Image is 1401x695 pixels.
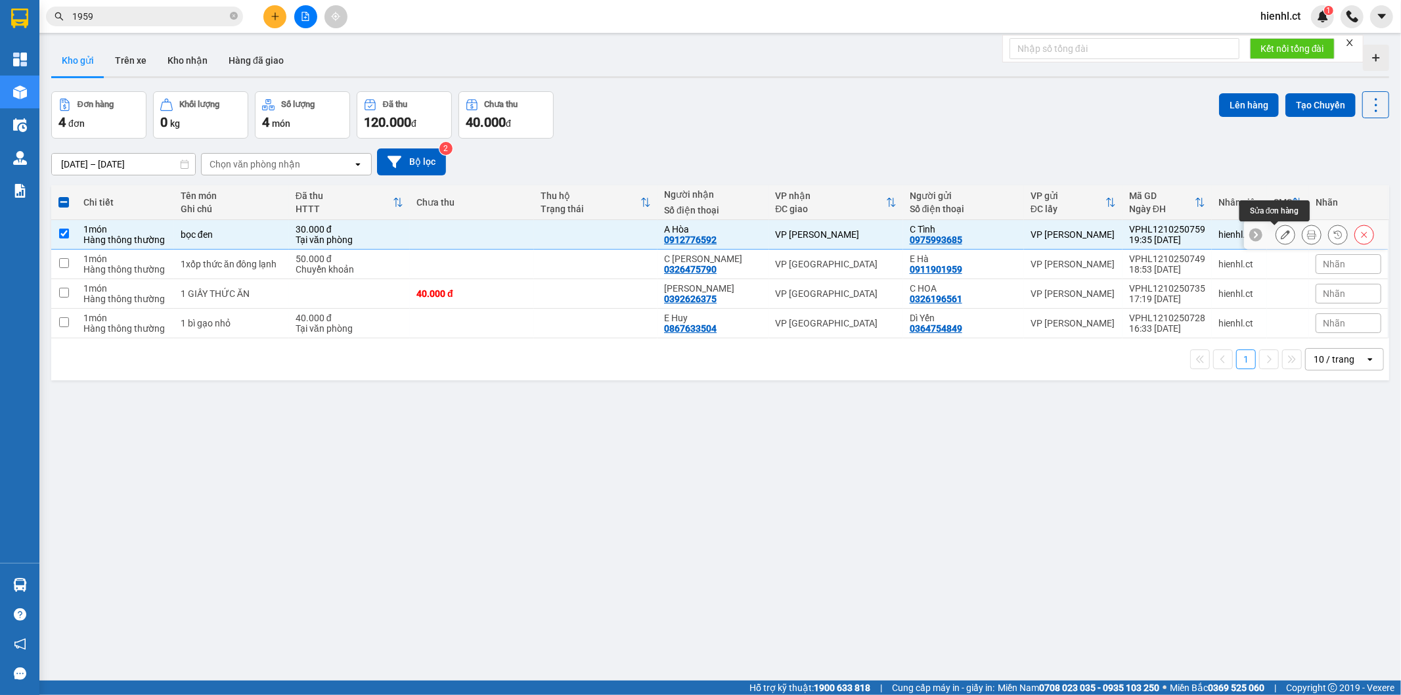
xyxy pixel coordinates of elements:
[416,197,527,208] div: Chưa thu
[230,11,238,23] span: close-circle
[1276,225,1295,244] div: Sửa đơn hàng
[13,53,27,66] img: dashboard-icon
[1129,313,1205,323] div: VPHL1210250728
[181,204,282,214] div: Ghi chú
[664,313,762,323] div: E Huy
[1031,191,1105,201] div: VP gửi
[749,681,870,695] span: Hỗ trợ kỹ thuật:
[181,191,282,201] div: Tên món
[296,254,403,264] div: 50.000 đ
[1239,200,1310,221] div: Sửa đơn hàng
[1031,229,1116,240] div: VP [PERSON_NAME]
[1323,318,1345,328] span: Nhãn
[1285,93,1356,117] button: Tạo Chuyến
[910,235,962,245] div: 0975993685
[13,151,27,165] img: warehouse-icon
[13,578,27,592] img: warehouse-icon
[160,114,167,130] span: 0
[157,45,218,76] button: Kho nhận
[1031,288,1116,299] div: VP [PERSON_NAME]
[83,283,167,294] div: 1 món
[1365,354,1375,365] svg: open
[331,12,340,21] span: aim
[411,118,416,129] span: đ
[1031,204,1105,214] div: ĐC lấy
[1219,93,1279,117] button: Lên hàng
[296,264,403,275] div: Chuyển khoản
[534,185,658,220] th: Toggle SortBy
[68,118,85,129] span: đơn
[16,16,82,82] img: logo.jpg
[776,288,897,299] div: VP [GEOGRAPHIC_DATA]
[664,254,762,264] div: C QUỲNH ANH
[1267,185,1309,220] th: Toggle SortBy
[181,288,282,299] div: 1 GIẤY THỨC ĂN
[1370,5,1393,28] button: caret-down
[1317,11,1329,22] img: icon-new-feature
[83,264,167,275] div: Hàng thông thường
[1031,259,1116,269] div: VP [PERSON_NAME]
[1250,38,1335,59] button: Kết nối tổng đài
[776,259,897,269] div: VP [GEOGRAPHIC_DATA]
[51,45,104,76] button: Kho gửi
[83,294,167,304] div: Hàng thông thường
[664,283,762,294] div: C Phương
[13,184,27,198] img: solution-icon
[880,681,882,695] span: |
[181,318,282,328] div: 1 bì gạo nhỏ
[1324,6,1333,15] sup: 1
[1010,38,1239,59] input: Nhập số tổng đài
[485,100,518,109] div: Chưa thu
[78,100,114,109] div: Đơn hàng
[776,204,886,214] div: ĐC giao
[664,235,717,245] div: 0912776592
[1031,318,1116,328] div: VP [PERSON_NAME]
[1218,259,1260,269] div: hienhl.ct
[664,264,717,275] div: 0326475790
[83,254,167,264] div: 1 món
[1314,353,1354,366] div: 10 / trang
[458,91,554,139] button: Chưa thu40.000đ
[1218,197,1260,208] div: Nhân viên
[998,681,1159,695] span: Miền Nam
[1129,283,1205,294] div: VPHL1210250735
[506,118,511,129] span: đ
[13,118,27,132] img: warehouse-icon
[1236,349,1256,369] button: 1
[910,283,1017,294] div: C HOA
[170,118,180,129] span: kg
[1346,11,1358,22] img: phone-icon
[13,85,27,99] img: warehouse-icon
[179,100,219,109] div: Khối lượng
[83,197,167,208] div: Chi tiết
[1024,185,1123,220] th: Toggle SortBy
[14,667,26,680] span: message
[1376,11,1388,22] span: caret-down
[1170,681,1264,695] span: Miền Bắc
[439,142,453,155] sup: 2
[83,235,167,245] div: Hàng thông thường
[296,191,393,201] div: Đã thu
[1123,185,1212,220] th: Toggle SortBy
[1129,224,1205,235] div: VPHL1210250759
[1218,288,1260,299] div: hienhl.ct
[1129,254,1205,264] div: VPHL1210250749
[364,114,411,130] span: 120.000
[181,229,282,240] div: bọc đen
[466,114,506,130] span: 40.000
[892,681,994,695] span: Cung cấp máy in - giấy in:
[55,12,64,21] span: search
[83,313,167,323] div: 1 món
[1218,318,1260,328] div: hienhl.ct
[1316,197,1381,208] div: Nhãn
[664,294,717,304] div: 0392626375
[1326,6,1331,15] span: 1
[153,91,248,139] button: Khối lượng0kg
[255,91,350,139] button: Số lượng4món
[776,191,886,201] div: VP nhận
[1129,235,1205,245] div: 19:35 [DATE]
[123,49,549,65] li: Hotline: 1900252555
[910,191,1017,201] div: Người gửi
[123,32,549,49] li: Cổ Đạm, xã [GEOGRAPHIC_DATA], [GEOGRAPHIC_DATA]
[1323,288,1345,299] span: Nhãn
